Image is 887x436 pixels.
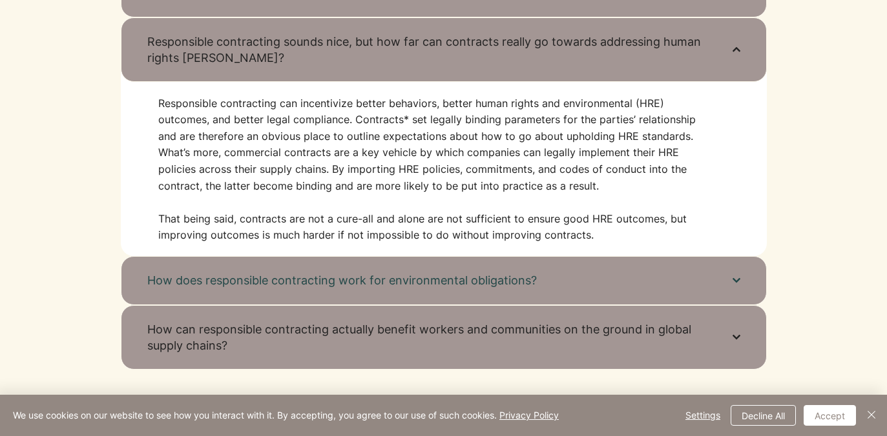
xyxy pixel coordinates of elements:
[499,410,559,421] a: Privacy Policy
[864,405,879,426] button: Close
[121,82,767,256] div: Responsible contracting sounds nice, but how far can contracts really go towards addressing human...
[158,211,716,244] p: That being said, contracts are not a cure-all and alone are not sufficient to ensure good HRE out...
[121,256,767,304] button: How does responsible contracting work for environmental obligations?
[147,321,707,353] span: How can responsible contracting actually benefit workers and communities on the ground in global ...
[147,34,707,66] span: Responsible contracting sounds nice, but how far can contracts really go towards addressing human...
[804,405,856,426] button: Accept
[731,405,796,426] button: Decline All
[121,305,767,370] button: How can responsible contracting actually benefit workers and communities on the ground in global ...
[147,272,707,288] span: How does responsible contracting work for environmental obligations?
[13,410,559,421] span: We use cookies on our website to see how you interact with it. By accepting, you agree to our use...
[685,406,720,425] span: Settings
[121,17,767,82] button: Responsible contracting sounds nice, but how far can contracts really go towards addressing human...
[864,407,879,422] img: Close
[158,95,716,195] p: Responsible contracting can incentivize better behaviors, better human rights and environmental (...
